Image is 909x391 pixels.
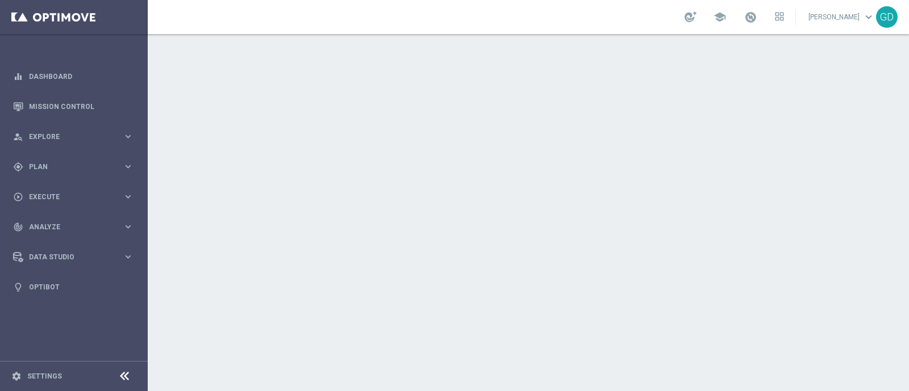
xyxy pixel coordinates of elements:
button: Data Studio keyboard_arrow_right [12,253,134,262]
div: Data Studio [13,252,123,262]
button: gps_fixed Plan keyboard_arrow_right [12,162,134,171]
span: keyboard_arrow_down [862,11,875,23]
div: Explore [13,132,123,142]
button: lightbulb Optibot [12,283,134,292]
div: Optibot [13,272,134,302]
span: Explore [29,133,123,140]
div: Mission Control [13,91,134,121]
div: Execute [13,192,123,202]
i: person_search [13,132,23,142]
a: Mission Control [29,91,134,121]
div: GD [876,6,898,28]
span: Plan [29,163,123,170]
a: Dashboard [29,61,134,91]
i: settings [11,371,22,381]
i: keyboard_arrow_right [123,131,134,142]
div: Analyze [13,222,123,232]
span: Execute [29,194,123,200]
div: Plan [13,162,123,172]
a: Settings [27,373,62,380]
span: Analyze [29,224,123,230]
a: Optibot [29,272,134,302]
a: [PERSON_NAME]keyboard_arrow_down [807,9,876,26]
button: track_changes Analyze keyboard_arrow_right [12,222,134,232]
i: keyboard_arrow_right [123,191,134,202]
i: keyboard_arrow_right [123,251,134,262]
i: keyboard_arrow_right [123,221,134,232]
i: play_circle_outline [13,192,23,202]
i: gps_fixed [13,162,23,172]
span: Data Studio [29,254,123,260]
i: lightbulb [13,282,23,292]
i: keyboard_arrow_right [123,161,134,172]
button: play_circle_outline Execute keyboard_arrow_right [12,192,134,201]
div: Dashboard [13,61,134,91]
i: equalizer [13,72,23,82]
span: school [714,11,726,23]
button: equalizer Dashboard [12,72,134,81]
button: Mission Control [12,102,134,111]
button: person_search Explore keyboard_arrow_right [12,132,134,141]
i: track_changes [13,222,23,232]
